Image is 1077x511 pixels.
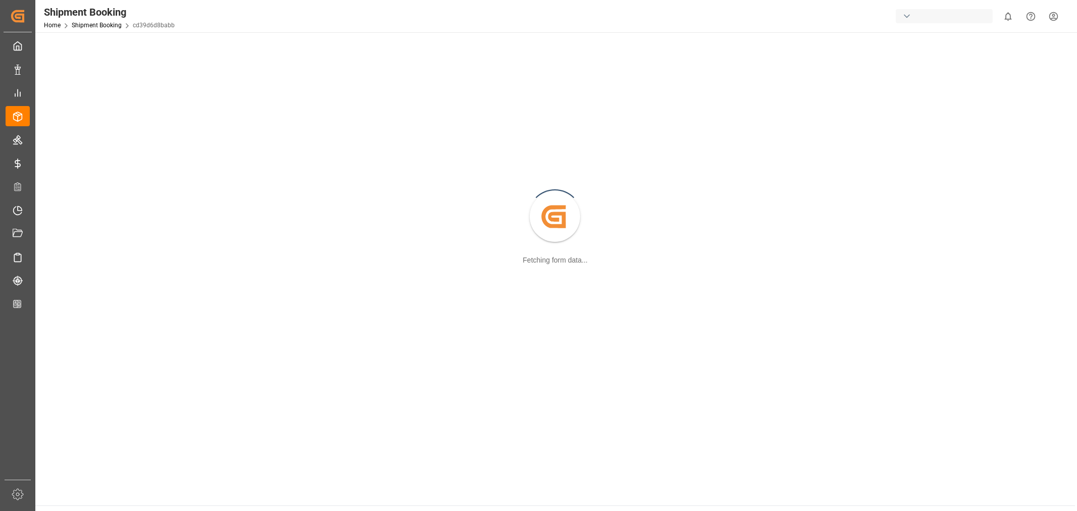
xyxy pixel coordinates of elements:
[44,22,61,29] a: Home
[44,5,175,20] div: Shipment Booking
[523,255,587,266] div: Fetching form data...
[1019,5,1042,28] button: Help Center
[997,5,1019,28] button: show 0 new notifications
[72,22,122,29] a: Shipment Booking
